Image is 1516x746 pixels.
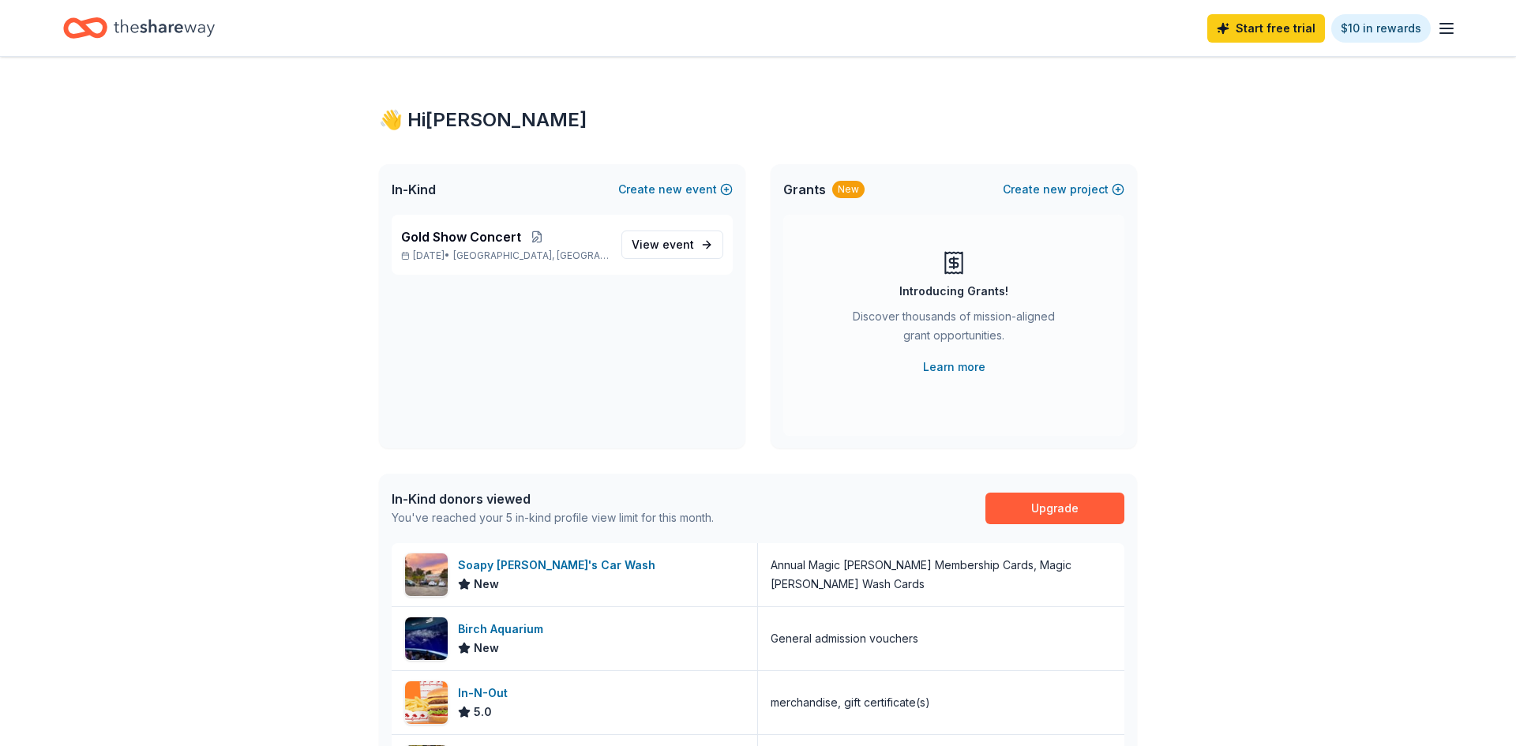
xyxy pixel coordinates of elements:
[632,235,694,254] span: View
[832,181,865,198] div: New
[392,489,714,508] div: In-Kind donors viewed
[846,307,1061,351] div: Discover thousands of mission-aligned grant opportunities.
[63,9,215,47] a: Home
[771,556,1112,594] div: Annual Magic [PERSON_NAME] Membership Cards, Magic [PERSON_NAME] Wash Cards
[621,231,723,259] a: View event
[405,617,448,660] img: Image for Birch Aquarium
[662,238,694,251] span: event
[474,703,492,722] span: 5.0
[899,282,1008,301] div: Introducing Grants!
[474,575,499,594] span: New
[771,629,918,648] div: General admission vouchers
[618,180,733,199] button: Createnewevent
[783,180,826,199] span: Grants
[1207,14,1325,43] a: Start free trial
[405,553,448,596] img: Image for Soapy Joe's Car Wash
[458,684,514,703] div: In-N-Out
[771,693,930,712] div: merchandise, gift certificate(s)
[392,508,714,527] div: You've reached your 5 in-kind profile view limit for this month.
[401,249,609,262] p: [DATE] •
[401,227,521,246] span: Gold Show Concert
[458,556,662,575] div: Soapy [PERSON_NAME]'s Car Wash
[453,249,609,262] span: [GEOGRAPHIC_DATA], [GEOGRAPHIC_DATA]
[923,358,985,377] a: Learn more
[659,180,682,199] span: new
[392,180,436,199] span: In-Kind
[474,639,499,658] span: New
[1043,180,1067,199] span: new
[379,107,1137,133] div: 👋 Hi [PERSON_NAME]
[1331,14,1431,43] a: $10 in rewards
[985,493,1124,524] a: Upgrade
[405,681,448,724] img: Image for In-N-Out
[1003,180,1124,199] button: Createnewproject
[458,620,550,639] div: Birch Aquarium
